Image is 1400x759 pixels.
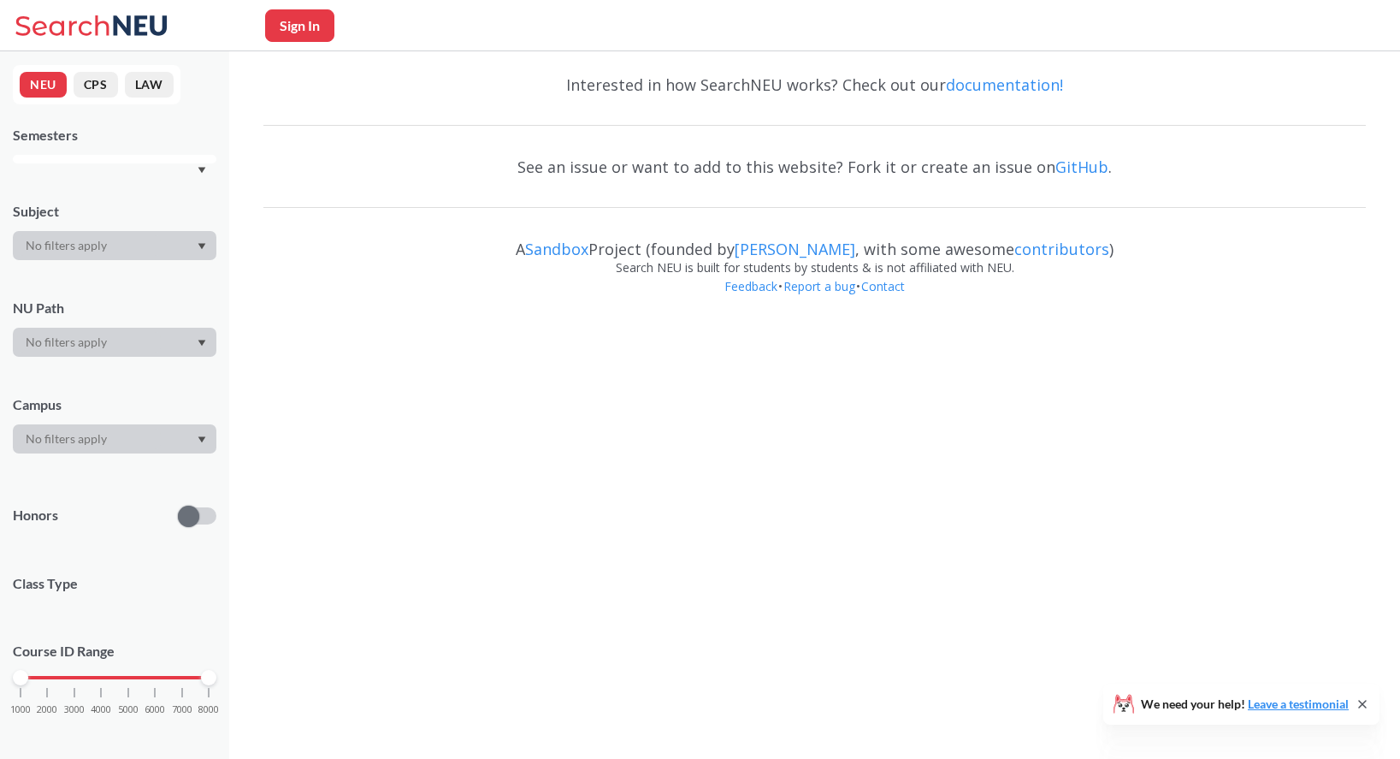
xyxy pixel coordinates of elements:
a: Leave a testimonial [1248,697,1349,711]
span: 8000 [198,705,219,715]
a: documentation! [946,74,1063,95]
div: NU Path [13,299,216,317]
svg: Dropdown arrow [198,340,206,347]
a: Report a bug [783,278,856,294]
button: CPS [74,72,118,98]
div: Dropdown arrow [13,328,216,357]
div: Dropdown arrow [13,424,216,454]
a: Contact [860,278,906,294]
span: We need your help! [1141,698,1349,710]
span: 1000 [10,705,31,715]
div: Semesters [13,126,216,145]
button: NEU [20,72,67,98]
svg: Dropdown arrow [198,167,206,174]
button: Sign In [265,9,334,42]
div: Subject [13,202,216,221]
p: Honors [13,506,58,525]
div: Interested in how SearchNEU works? Check out our [263,60,1366,110]
div: Dropdown arrow [13,231,216,260]
span: 2000 [37,705,57,715]
svg: Dropdown arrow [198,243,206,250]
a: Feedback [724,278,778,294]
div: Campus [13,395,216,414]
a: GitHub [1055,157,1108,177]
a: [PERSON_NAME] [735,239,855,259]
button: LAW [125,72,174,98]
div: A Project (founded by , with some awesome ) [263,224,1366,258]
span: 6000 [145,705,165,715]
a: Sandbox [525,239,588,259]
span: 5000 [118,705,139,715]
span: 7000 [172,705,192,715]
span: Class Type [13,574,216,593]
div: See an issue or want to add to this website? Fork it or create an issue on . [263,142,1366,192]
span: 3000 [64,705,85,715]
span: 4000 [91,705,111,715]
p: Course ID Range [13,642,216,661]
svg: Dropdown arrow [198,436,206,443]
a: contributors [1014,239,1109,259]
div: • • [263,277,1366,322]
div: Search NEU is built for students by students & is not affiliated with NEU. [263,258,1366,277]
